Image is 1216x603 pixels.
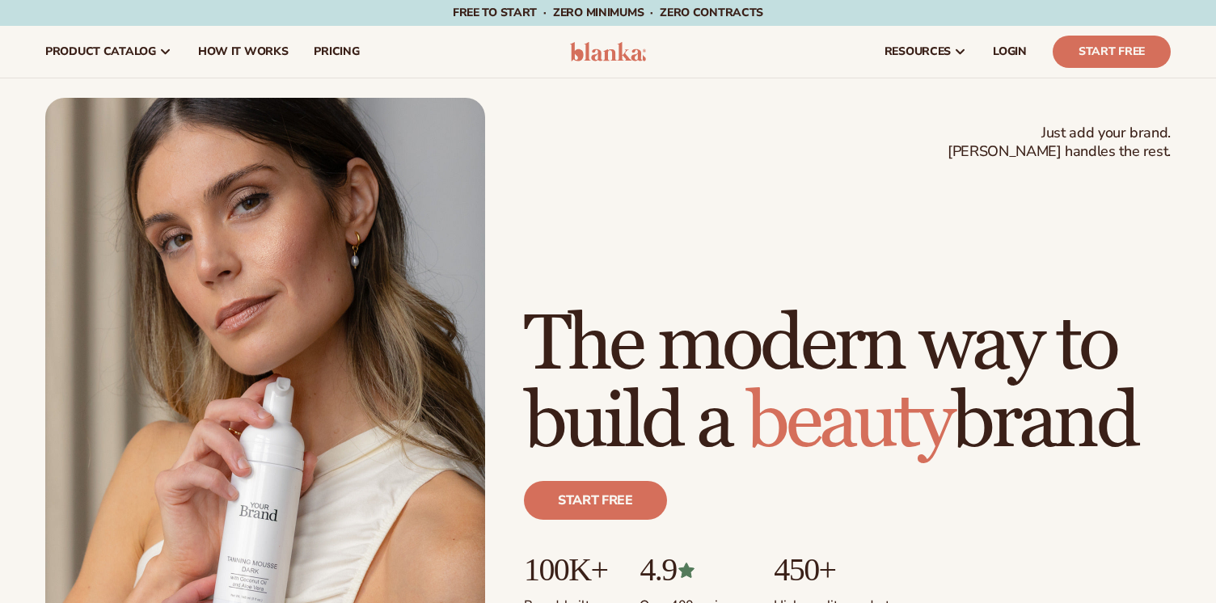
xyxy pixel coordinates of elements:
[198,45,289,58] span: How It Works
[980,26,1040,78] a: LOGIN
[301,26,372,78] a: pricing
[774,552,896,588] p: 450+
[570,42,647,61] img: logo
[45,45,156,58] span: product catalog
[524,552,607,588] p: 100K+
[524,481,667,520] a: Start free
[948,124,1171,162] span: Just add your brand. [PERSON_NAME] handles the rest.
[524,306,1171,462] h1: The modern way to build a brand
[185,26,302,78] a: How It Works
[32,26,185,78] a: product catalog
[993,45,1027,58] span: LOGIN
[872,26,980,78] a: resources
[885,45,951,58] span: resources
[1053,36,1171,68] a: Start Free
[640,552,741,588] p: 4.9
[314,45,359,58] span: pricing
[453,5,763,20] span: Free to start · ZERO minimums · ZERO contracts
[746,375,952,470] span: beauty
